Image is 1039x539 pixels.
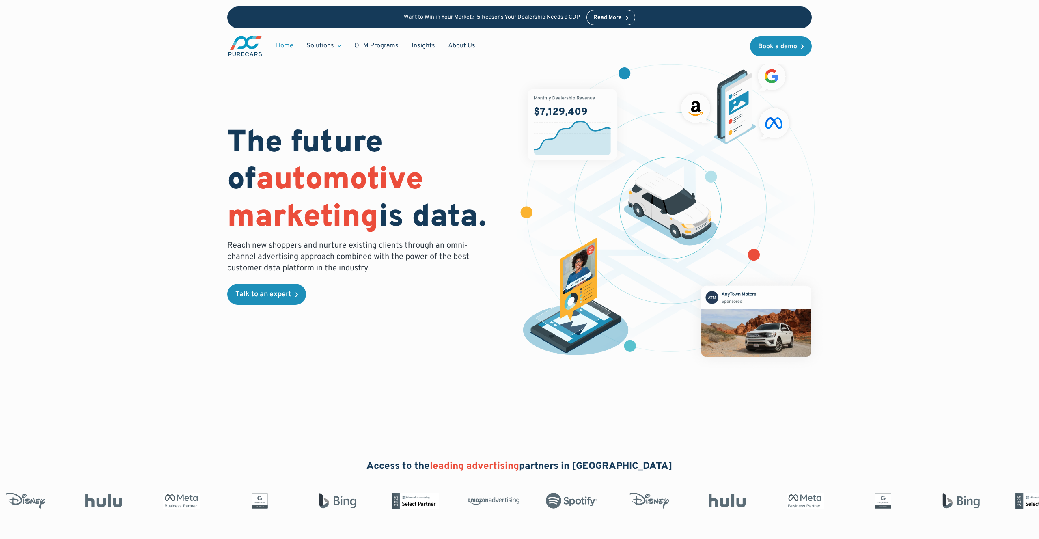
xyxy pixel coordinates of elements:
span: automotive marketing [227,161,423,237]
a: Read More [586,10,635,25]
img: Amazon Advertising [445,494,497,507]
div: Solutions [300,38,348,54]
img: Google Partner [211,493,263,509]
a: OEM Programs [348,38,405,54]
div: Talk to an expert [235,291,291,298]
img: Bing [289,493,341,509]
img: chart showing monthly dealership revenue of $7m [528,89,617,160]
img: Disney [601,493,653,509]
img: Meta Business Partner [757,493,808,509]
img: illustration of a vehicle [624,172,717,246]
img: Hulu [55,494,107,507]
img: Microsoft Advertising Partner [367,493,419,509]
div: Read More [593,15,622,21]
a: Home [269,38,300,54]
p: Reach new shoppers and nurture existing clients through an omni-channel advertising approach comb... [227,240,474,274]
img: ads on social media and advertising partners [677,58,793,144]
a: Insights [405,38,442,54]
span: leading advertising [430,460,519,472]
a: Book a demo [750,36,812,56]
img: purecars logo [227,35,263,57]
img: Bing [912,493,964,509]
img: persona of a buyer [515,238,636,359]
img: Spotify [523,493,575,509]
a: main [227,35,263,57]
a: About Us [442,38,482,54]
img: Meta Business Partner [133,493,185,509]
a: Talk to an expert [227,284,306,305]
img: Google Partner [834,493,886,509]
img: Hulu [679,494,731,507]
img: mockup of facebook post [686,270,826,372]
p: Want to Win in Your Market? 5 Reasons Your Dealership Needs a CDP [404,14,580,21]
div: Book a demo [758,43,797,50]
div: Solutions [306,41,334,50]
h1: The future of is data. [227,125,510,237]
h2: Access to the partners in [GEOGRAPHIC_DATA] [366,460,673,474]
